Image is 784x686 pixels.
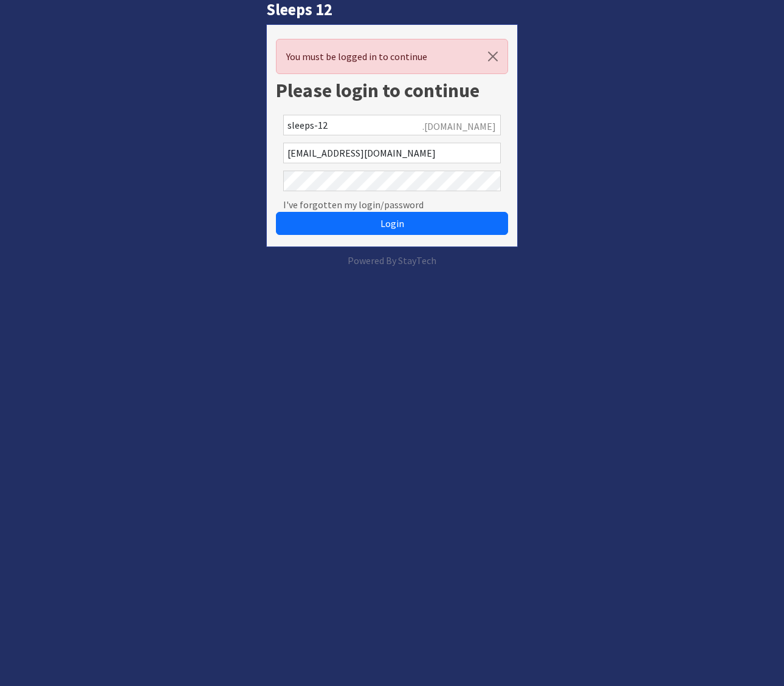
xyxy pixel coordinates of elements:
[422,119,496,134] span: .[DOMAIN_NAME]
[380,217,404,229] span: Login
[276,39,508,74] div: You must be logged in to continue
[283,197,424,212] a: I've forgotten my login/password
[276,212,508,235] button: Login
[266,253,518,268] p: Powered By StayTech
[283,115,501,135] input: Account Reference
[283,143,501,163] input: Email
[276,79,508,102] h1: Please login to continue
